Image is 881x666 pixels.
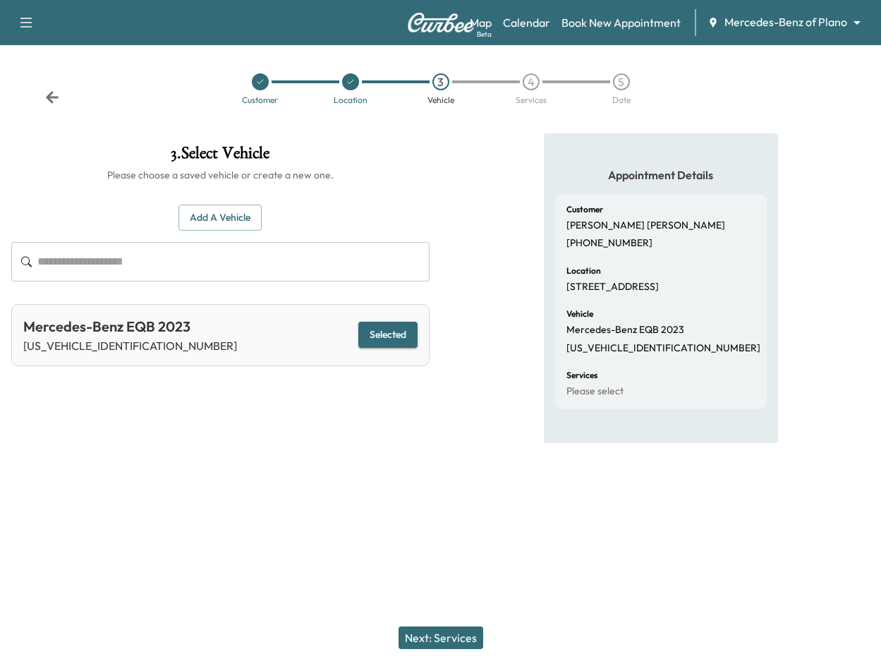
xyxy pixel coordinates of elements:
h6: Services [566,371,597,380]
div: Vehicle [427,96,454,104]
h6: Customer [566,205,603,214]
div: Back [45,90,59,104]
div: Location [334,96,367,104]
span: Mercedes-Benz of Plano [724,14,847,30]
div: 3 [432,73,449,90]
a: Calendar [503,14,550,31]
img: Curbee Logo [407,13,475,32]
p: [US_VEHICLE_IDENTIFICATION_NUMBER] [566,342,760,355]
button: Selected [358,322,418,348]
button: Add a Vehicle [178,205,262,231]
h6: Location [566,267,601,275]
p: [PHONE_NUMBER] [566,237,652,250]
div: Mercedes-Benz EQB 2023 [23,316,237,337]
div: Customer [242,96,278,104]
div: Services [516,96,547,104]
p: [PERSON_NAME] [PERSON_NAME] [566,219,725,232]
p: Please select [566,385,624,398]
a: MapBeta [470,14,492,31]
h1: 3 . Select Vehicle [11,145,430,169]
div: Date [612,96,631,104]
a: Book New Appointment [561,14,681,31]
p: [STREET_ADDRESS] [566,281,659,293]
h5: Appointment Details [555,167,767,183]
h6: Vehicle [566,310,593,318]
p: [US_VEHICLE_IDENTIFICATION_NUMBER] [23,337,237,354]
p: Mercedes-Benz EQB 2023 [566,324,684,337]
h6: Please choose a saved vehicle or create a new one. [11,168,430,182]
div: 5 [613,73,630,90]
button: Next: Services [399,626,483,649]
div: Beta [477,29,492,40]
div: 4 [523,73,540,90]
